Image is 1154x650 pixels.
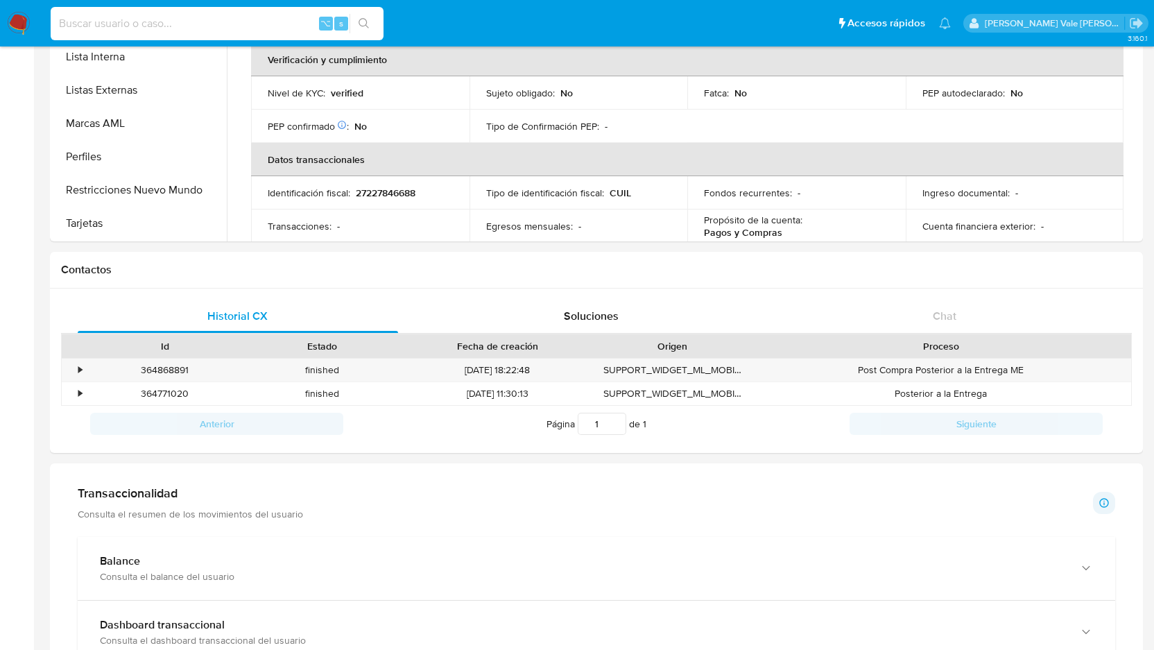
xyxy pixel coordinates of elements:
[243,382,401,405] div: finished
[564,308,619,324] span: Soluciones
[61,263,1132,277] h1: Contactos
[53,207,227,240] button: Tarjetas
[605,120,608,132] p: -
[51,15,384,33] input: Buscar usuario o caso...
[411,339,584,353] div: Fecha de creación
[268,187,350,199] p: Identificación fiscal :
[1041,220,1044,232] p: -
[847,16,925,31] span: Accesos rápidos
[331,87,363,99] p: verified
[402,382,594,405] div: [DATE] 11:30:13
[486,120,599,132] p: Tipo de Confirmación PEP :
[933,308,956,324] span: Chat
[350,14,378,33] button: search-icon
[86,382,243,405] div: 364771020
[594,359,751,382] div: SUPPORT_WIDGET_ML_MOBILE
[922,220,1035,232] p: Cuenta financiera exterior :
[207,308,268,324] span: Historial CX
[320,17,331,30] span: ⌥
[78,364,82,377] div: •
[339,17,343,30] span: s
[53,140,227,173] button: Perfiles
[268,87,325,99] p: Nivel de KYC :
[243,359,401,382] div: finished
[356,187,415,199] p: 27227846688
[798,187,800,199] p: -
[253,339,391,353] div: Estado
[578,220,581,232] p: -
[251,43,1123,76] th: Verificación y cumplimiento
[1015,187,1018,199] p: -
[761,339,1121,353] div: Proceso
[751,359,1131,382] div: Post Compra Posterior a la Entrega ME
[86,359,243,382] div: 364868891
[53,173,227,207] button: Restricciones Nuevo Mundo
[704,87,729,99] p: Fatca :
[402,359,594,382] div: [DATE] 18:22:48
[939,17,951,29] a: Notificaciones
[268,220,331,232] p: Transacciones :
[53,107,227,140] button: Marcas AML
[53,74,227,107] button: Listas Externas
[486,220,573,232] p: Egresos mensuales :
[546,413,646,435] span: Página de
[985,17,1125,30] p: rene.vale@mercadolibre.com
[96,339,234,353] div: Id
[78,387,82,400] div: •
[1010,87,1023,99] p: No
[337,220,340,232] p: -
[704,225,782,239] span: Pagos y Compras
[1128,33,1147,44] span: 3.160.1
[922,187,1010,199] p: Ingreso documental :
[704,187,792,199] p: Fondos recurrentes :
[922,87,1005,99] p: PEP autodeclarado :
[704,214,802,226] p: Propósito de la cuenta :
[354,120,367,132] p: No
[610,187,631,199] p: CUIL
[486,87,555,99] p: Sujeto obligado :
[643,417,646,431] span: 1
[90,413,343,435] button: Anterior
[268,120,349,132] p: PEP confirmado :
[486,187,604,199] p: Tipo de identificación fiscal :
[251,143,1123,176] th: Datos transaccionales
[734,87,747,99] p: No
[850,413,1103,435] button: Siguiente
[53,40,227,74] button: Lista Interna
[751,382,1131,405] div: Posterior a la Entrega
[560,87,573,99] p: No
[603,339,741,353] div: Origen
[594,382,751,405] div: SUPPORT_WIDGET_ML_MOBILE
[1129,16,1144,31] a: Salir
